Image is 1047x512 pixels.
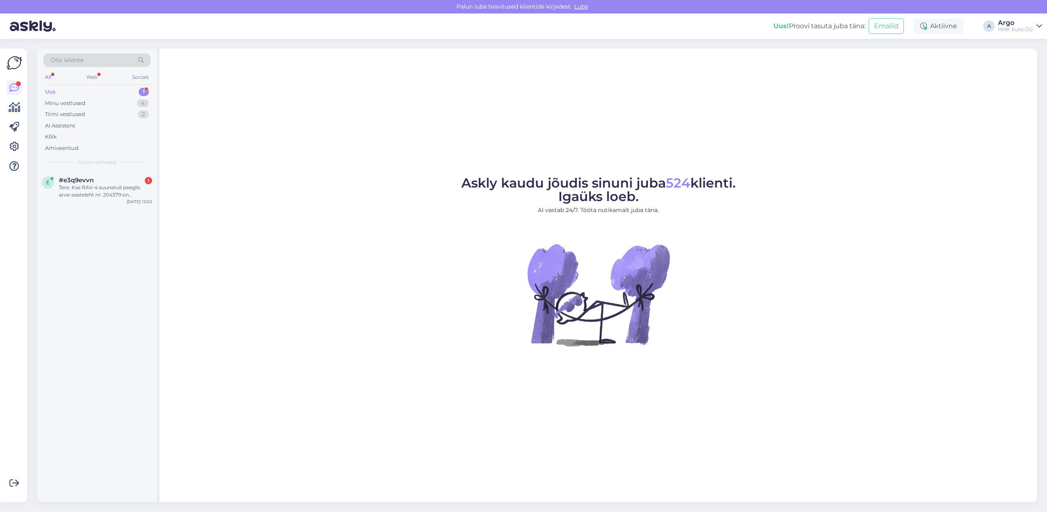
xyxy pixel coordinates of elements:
[773,22,789,30] b: Uus!
[137,99,149,107] div: 4
[45,133,57,141] div: Kõik
[85,72,99,83] div: Web
[130,72,151,83] div: Socials
[43,72,53,83] div: All
[869,18,904,34] button: Emailid
[139,88,149,96] div: 1
[59,177,94,184] span: #e3q9evvn
[145,177,152,184] div: 1
[998,26,1033,33] div: HMK Auto OÜ
[127,199,152,205] div: [DATE] 12:02
[45,88,56,96] div: Uus
[51,56,83,65] span: Otsi kliente
[45,122,75,130] div: AI Assistent
[45,144,79,152] div: Arhiveeritud
[998,20,1033,26] div: Argo
[138,110,149,118] div: 2
[773,21,865,31] div: Proovi tasuta juba täna:
[461,206,736,215] p: AI vastab 24/7. Tööta nutikamalt juba täna.
[461,175,736,204] span: Askly kaudu jõudis sinuni juba klienti. Igaüks loeb.
[666,175,690,191] span: 524
[7,55,22,71] img: Askly Logo
[572,3,591,10] span: Luba
[45,110,85,118] div: Tiimi vestlused
[46,179,49,186] span: e
[59,184,152,199] div: Tere. Kas RAV-4 suunatuli peeglis arve-saateleht nr: 204379 on [PERSON_NAME] jõudnud ja võib järg...
[525,221,672,368] img: No Chat active
[45,99,85,107] div: Minu vestlused
[998,20,1042,33] a: ArgoHMK Auto OÜ
[914,19,964,34] div: Aktiivne
[983,20,995,32] div: A
[78,159,116,166] span: Uued vestlused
